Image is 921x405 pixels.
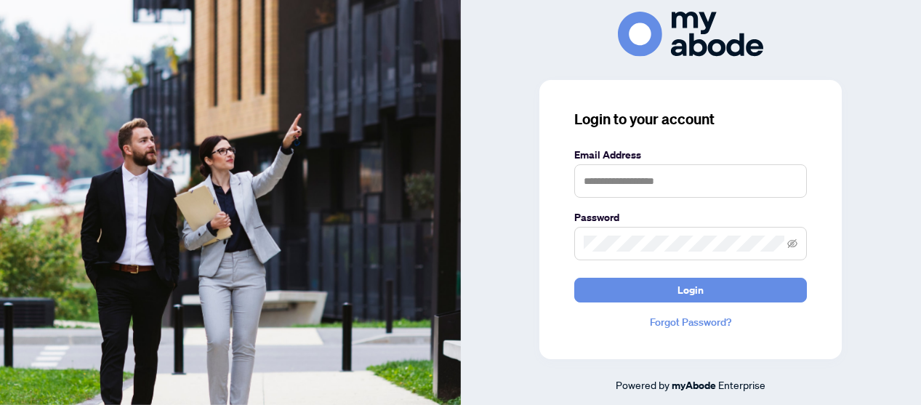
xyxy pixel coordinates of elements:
span: eye-invisible [787,238,797,249]
label: Password [574,209,807,225]
a: myAbode [672,377,716,393]
span: Enterprise [718,378,765,391]
button: Login [574,278,807,302]
span: Powered by [616,378,669,391]
a: Forgot Password? [574,314,807,330]
h3: Login to your account [574,109,807,129]
span: Login [677,278,704,302]
label: Email Address [574,147,807,163]
img: ma-logo [618,12,763,56]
